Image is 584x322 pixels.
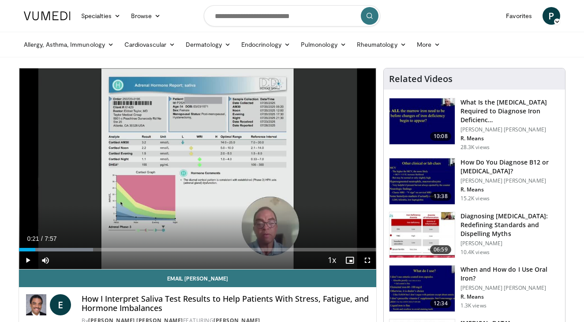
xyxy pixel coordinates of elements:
[126,7,166,25] a: Browse
[389,98,560,151] a: 10:08 What Is the [MEDICAL_DATA] Required to Diagnose Iron Deficienc… [PERSON_NAME] [PERSON_NAME]...
[460,98,560,124] h3: What Is the [MEDICAL_DATA] Required to Diagnose Iron Deficienc…
[24,11,71,20] img: VuMedi Logo
[543,7,560,25] a: P
[389,98,455,144] img: 15adaf35-b496-4260-9f93-ea8e29d3ece7.150x105_q85_crop-smart_upscale.jpg
[389,266,455,311] img: 4e9eeae5-b6a7-41be-a190-5c4e432274eb.150x105_q85_crop-smart_upscale.jpg
[460,285,560,292] p: [PERSON_NAME] [PERSON_NAME]
[460,240,560,247] p: [PERSON_NAME]
[430,192,451,201] span: 13:38
[82,294,369,313] h4: How I Interpret Saliva Test Results to Help Patients With Stress, Fatigue, and Hormone Imbalances
[119,36,180,53] a: Cardiovascular
[389,212,560,258] a: 06:59 Diagnosing [MEDICAL_DATA]: Redefining Standards and Dispelling Myths [PERSON_NAME] 10.4K views
[460,265,560,283] h3: When and How do I Use Oral Iron?
[389,265,560,312] a: 12:34 When and How do I Use Oral Iron? [PERSON_NAME] [PERSON_NAME] R. Means 1.3K views
[460,249,490,256] p: 10.4K views
[501,7,537,25] a: Favorites
[430,245,451,254] span: 06:59
[26,294,46,315] img: Dr. Eldred B. Taylor
[460,293,560,300] p: R. Means
[296,36,352,53] a: Pulmonology
[412,36,445,53] a: More
[359,251,376,269] button: Fullscreen
[236,36,296,53] a: Endocrinology
[460,212,560,238] h3: Diagnosing [MEDICAL_DATA]: Redefining Standards and Dispelling Myths
[341,251,359,269] button: Enable picture-in-picture mode
[19,68,376,270] video-js: Video Player
[180,36,236,53] a: Dermatology
[460,195,490,202] p: 15.2K views
[389,74,453,84] h4: Related Videos
[389,158,455,204] img: 172d2151-0bab-4046-8dbc-7c25e5ef1d9f.150x105_q85_crop-smart_upscale.jpg
[460,302,487,309] p: 1.3K views
[19,248,376,251] div: Progress Bar
[76,7,126,25] a: Specialties
[460,186,560,193] p: R. Means
[460,144,490,151] p: 28.3K views
[430,132,451,141] span: 10:08
[460,135,560,142] p: R. Means
[430,299,451,308] span: 12:34
[19,251,37,269] button: Play
[50,294,71,315] a: E
[37,251,54,269] button: Mute
[389,212,455,258] img: f7929ac2-4813-417a-bcb3-dbabb01c513c.150x105_q85_crop-smart_upscale.jpg
[389,158,560,205] a: 13:38 How Do You Diagnose B12 or [MEDICAL_DATA]? [PERSON_NAME] [PERSON_NAME] R. Means 15.2K views
[204,5,380,26] input: Search topics, interventions
[352,36,412,53] a: Rheumatology
[460,126,560,133] p: [PERSON_NAME] [PERSON_NAME]
[19,270,376,287] a: Email [PERSON_NAME]
[460,158,560,176] h3: How Do You Diagnose B12 or [MEDICAL_DATA]?
[19,36,119,53] a: Allergy, Asthma, Immunology
[323,251,341,269] button: Playback Rate
[460,177,560,184] p: [PERSON_NAME] [PERSON_NAME]
[45,235,56,242] span: 7:57
[27,235,39,242] span: 0:21
[41,235,43,242] span: /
